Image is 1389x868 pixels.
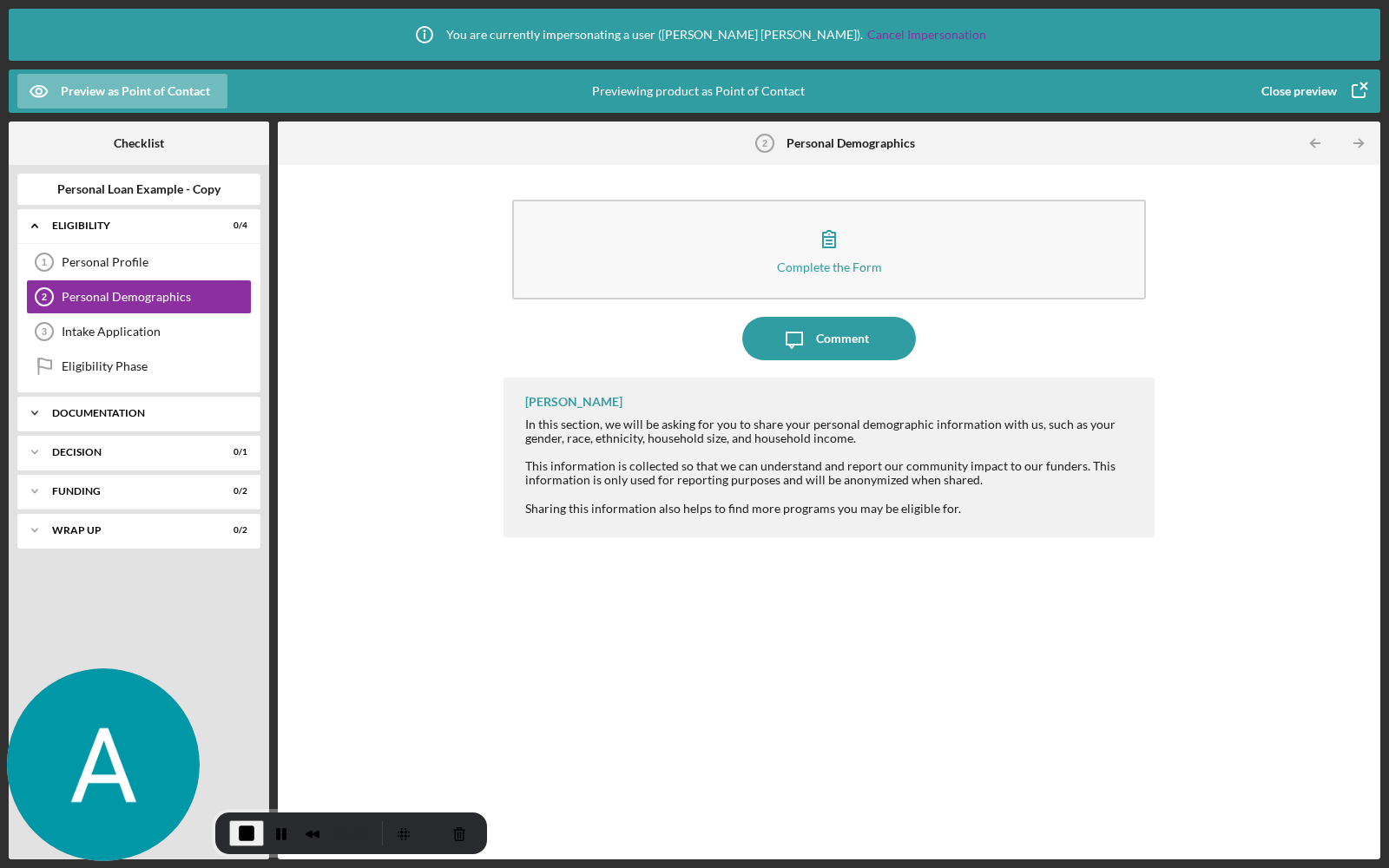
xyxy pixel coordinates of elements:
[525,459,1137,487] div: This information is collected so that we can understand and report our community impact to our fu...
[1244,74,1380,108] button: Close preview
[787,136,915,150] b: Personal Demographics
[62,359,251,373] div: Eligibility Phase
[52,525,204,536] div: Wrap up
[17,74,227,108] button: Preview as Point of Contact
[216,447,247,457] div: 0 / 1
[525,395,622,409] div: [PERSON_NAME]
[57,182,221,196] b: Personal Loan Example - Copy
[62,290,251,304] div: Personal Demographics
[216,486,247,496] div: 0 / 2
[52,447,204,457] div: Decision
[525,502,1137,516] div: Sharing this information also helps to find more programs you may be eligible for.
[525,418,1137,445] div: In this section, we will be asking for you to share your personal demographic information with us...
[592,69,805,113] div: Previewing product as Point of Contact
[216,525,247,536] div: 0 / 2
[216,220,247,231] div: 0 / 4
[762,138,767,148] tspan: 2
[777,260,882,273] div: Complete the Form
[61,74,210,108] div: Preview as Point of Contact
[42,326,47,337] tspan: 3
[114,136,164,150] b: Checklist
[816,317,869,360] div: Comment
[52,408,239,418] div: Documentation
[512,200,1146,299] button: Complete the Form
[62,325,251,339] div: Intake Application
[1261,74,1337,108] div: Close preview
[62,255,251,269] div: Personal Profile
[52,486,204,496] div: Funding
[867,28,986,42] a: Cancel Impersonation
[42,257,47,267] tspan: 1
[52,220,204,231] div: Eligibility
[742,317,916,360] button: Comment
[42,292,47,302] tspan: 2
[403,13,986,56] div: You are currently impersonating a user ( [PERSON_NAME] [PERSON_NAME] ).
